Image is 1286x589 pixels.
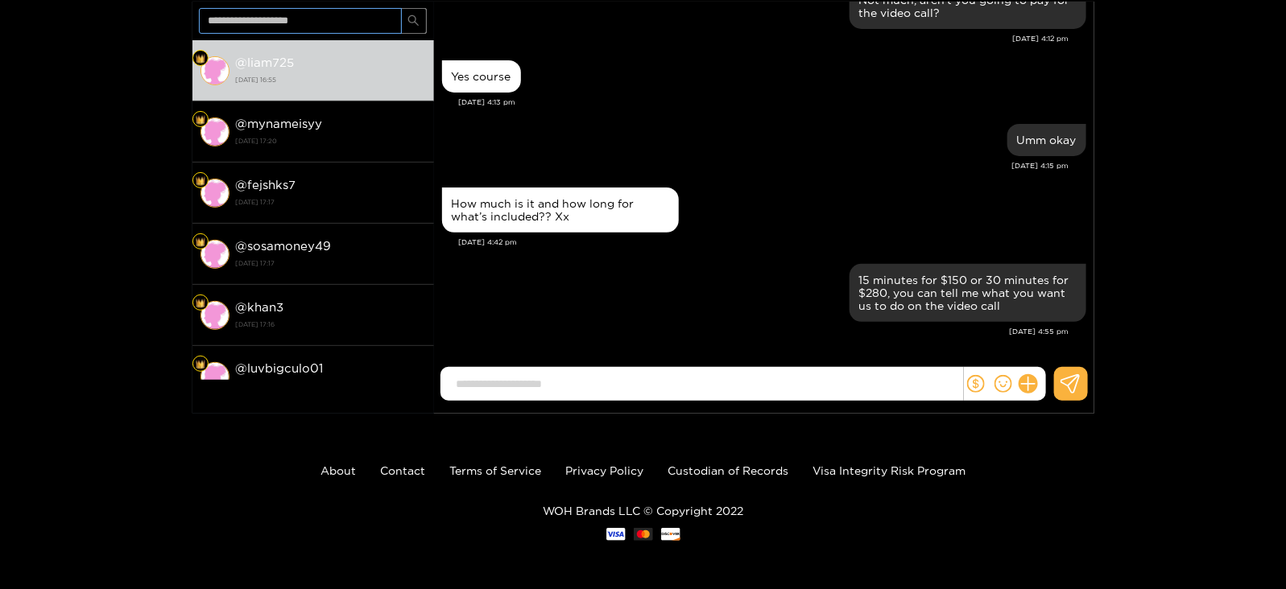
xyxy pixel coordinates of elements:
strong: [DATE] 17:16 [236,317,426,332]
div: 15 minutes for $150 or 30 minutes for $280, you can tell me what you want us to do on the video call [859,274,1077,312]
a: Terms of Service [449,464,541,476]
strong: [DATE] 17:16 [236,378,426,393]
strong: [DATE] 17:20 [236,134,426,148]
div: [DATE] 4:42 pm [459,237,1086,248]
strong: [DATE] 16:55 [236,72,426,87]
img: Fan Level [196,115,205,125]
span: search [407,14,420,28]
strong: @ liam725 [236,56,295,69]
img: conversation [201,301,229,330]
span: smile [994,375,1012,393]
a: Custodian of Records [668,464,788,476]
strong: [DATE] 17:17 [236,195,426,209]
img: Fan Level [196,360,205,369]
img: conversation [201,56,229,85]
strong: @ mynameisyy [236,117,323,130]
div: [DATE] 4:15 pm [442,160,1069,171]
strong: @ khan3 [236,300,284,314]
div: Aug. 28, 4:42 pm [442,187,679,233]
img: conversation [201,240,229,269]
div: [DATE] 4:12 pm [442,33,1069,44]
img: conversation [201,117,229,146]
div: How much is it and how long for what’s included?? Xx [452,197,669,223]
a: Visa Integrity Risk Program [813,464,966,476]
img: Fan Level [196,299,205,308]
div: [DATE] 4:13 pm [459,97,1086,108]
strong: @ sosamoney49 [236,239,332,253]
img: Fan Level [196,237,205,247]
div: Aug. 28, 4:15 pm [1007,124,1086,156]
button: search [401,8,427,34]
button: dollar [964,372,988,396]
img: conversation [201,362,229,391]
a: About [320,464,356,476]
a: Privacy Policy [565,464,643,476]
span: dollar [967,375,985,393]
a: Contact [380,464,425,476]
div: Umm okay [1017,134,1077,146]
img: conversation [201,179,229,208]
div: Aug. 28, 4:13 pm [442,60,521,93]
div: [DATE] 4:55 pm [442,326,1069,337]
strong: [DATE] 17:17 [236,256,426,270]
img: Fan Level [196,176,205,186]
strong: @ fejshks7 [236,178,296,192]
div: Aug. 28, 4:55 pm [850,264,1086,322]
img: Fan Level [196,54,205,64]
strong: @ luvbigculo01 [236,361,324,375]
div: Yes course [452,70,511,83]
